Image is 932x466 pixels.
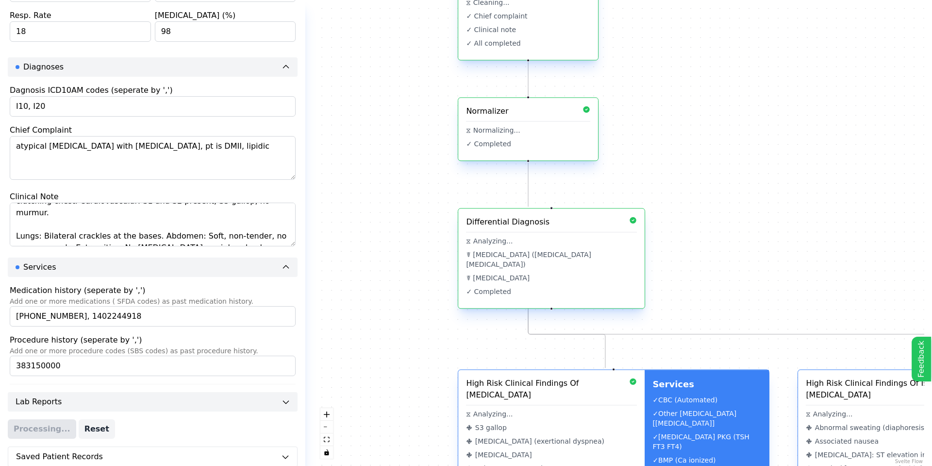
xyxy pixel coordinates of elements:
li: ✓ CBC (Automated) [652,395,761,405]
h4: Differential Diagnosis [466,216,549,228]
li: ⧖ Analyzing... [466,409,637,419]
span: Services [23,261,56,273]
button: Services [8,258,298,277]
h4: Services [652,378,694,391]
button: zoom in [320,408,333,421]
li: 🟇 [MEDICAL_DATA] [466,450,637,460]
button: Processing... [8,419,76,439]
h4: High Risk Clinical Findings Of [MEDICAL_DATA] [466,378,629,401]
div: Svelte Flow controls [320,408,333,459]
label: [MEDICAL_DATA] (%) [155,11,235,20]
li: 🟇 [MEDICAL_DATA] (exertional dyspnea) [466,436,637,446]
p: Add one or more medications ( SFDA codes) as past medication history. [10,296,253,306]
li: ☤ [MEDICAL_DATA] ([MEDICAL_DATA] [MEDICAL_DATA]) [466,250,637,269]
button: zoom out [320,421,333,433]
input: Respiratory rate [10,21,151,42]
li: ✓ Completed [466,287,637,296]
label: Resp. Rate [10,11,51,20]
label: Medication history (seperate by ',') [10,286,146,295]
li: ✓ All completed [466,38,590,48]
span: Lab Reports [16,396,62,408]
li: ☤ [MEDICAL_DATA] [466,273,637,283]
button: Reset [79,419,115,439]
button: Lab Reports [8,392,298,412]
button: Feedback [912,337,931,381]
h4: Normalizer [466,105,508,117]
li: ✓ Completed [466,139,590,149]
li: 🟇 S3 gallop [466,423,637,432]
label: Chief Complaint [10,125,72,135]
li: ✓ Chief complaint [466,11,590,21]
li: ⧖ Normalizing... [466,125,590,135]
input: SFDA Registration codes [10,306,296,327]
input: Oxygen Saturation [155,21,296,42]
li: ✓ [MEDICAL_DATA] PKG (TSH FT3 FT4) [652,432,761,451]
input: ICD10AM codes [10,96,296,117]
li: ✓ BMP (Ca ionized) [652,455,761,465]
label: Clinical Note [10,192,59,201]
li: ⧖ Analyzing... [466,236,637,246]
button: Diagnoses [8,57,298,77]
li: ✓ Clinical note [466,25,590,35]
label: Procedure history (seperate by ',') [10,335,142,345]
label: Dagnosis ICD10AM codes (seperate by ',') [10,86,173,95]
li: ✓ Other [MEDICAL_DATA] [[MEDICAL_DATA]] [652,409,761,428]
a: Svelte Flow attribution [895,459,923,464]
span: Diagnoses [23,61,64,73]
p: Add one or more procedure codes (SBS codes) as past procedure history. [10,346,258,356]
span: Saved Patient Records [16,451,103,463]
button: toggle interactivity [320,446,333,459]
g: Edge from 9f09a6af-cbf7-4dd7-9b80-159318a56df5-differential_diagnosis to 9f09a6af-cbf7-4dd7-9b80-... [528,300,605,368]
button: fit view [320,433,333,446]
input: SBS codes [10,356,296,376]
